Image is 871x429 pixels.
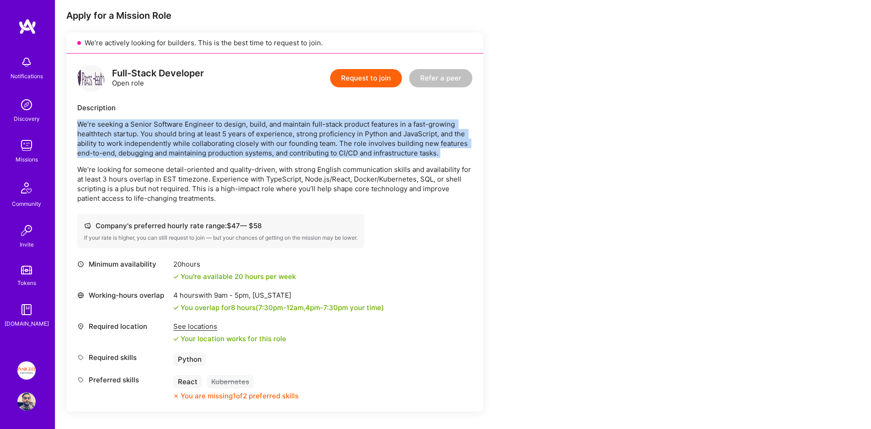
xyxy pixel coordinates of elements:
div: Notifications [11,71,43,81]
a: Insight Partners: Data & AI - Sourcing [15,361,38,380]
div: Full-Stack Developer [112,69,204,78]
div: Missions [16,155,38,164]
div: Kubernetes [207,375,254,388]
img: Community [16,177,37,199]
span: 4pm - 7:30pm [305,303,348,312]
div: If your rate is higher, you can still request to join — but your chances of getting on the missio... [84,234,358,241]
p: We’re seeking a Senior Software Engineer to design, build, and maintain full-stack product featur... [77,119,472,158]
div: Company's preferred hourly rate range: $ 47 — $ 58 [84,221,358,231]
div: Apply for a Mission Role [66,10,483,21]
p: We’re looking for someone detail-oriented and quality-driven, with strong English communication s... [77,165,472,203]
div: 20 hours [173,259,296,269]
span: 9am - 5pm , [212,291,252,300]
img: Insight Partners: Data & AI - Sourcing [17,361,36,380]
div: Working-hours overlap [77,290,169,300]
div: Required skills [77,353,169,362]
div: Community [12,199,41,209]
img: tokens [21,266,32,274]
div: See locations [173,322,286,331]
img: logo [77,64,105,92]
i: icon Check [173,305,179,311]
div: React [173,375,202,388]
img: guide book [17,300,36,319]
img: teamwork [17,136,36,155]
img: Invite [17,221,36,240]
div: You're available 20 hours per week [173,272,296,281]
img: discovery [17,96,36,114]
img: logo [18,18,37,35]
div: Your location works for this role [173,334,286,343]
span: , [304,303,305,312]
i: icon Tag [77,354,84,361]
i: icon CloseOrange [173,393,179,399]
i: icon World [77,292,84,299]
button: Refer a peer [409,69,472,87]
div: Description [77,103,472,113]
i: icon Check [173,274,179,279]
i: icon Cash [84,222,91,229]
div: 4 hours with [US_STATE] [173,290,384,300]
a: User Avatar [15,392,38,411]
i: icon Check [173,336,179,342]
div: We’re actively looking for builders. This is the best time to request to join. [66,32,483,54]
div: Required location [77,322,169,331]
div: You overlap for 8 hours ( your time) [181,303,384,312]
button: Request to join [330,69,402,87]
i: icon Tag [77,376,84,383]
div: [DOMAIN_NAME] [5,319,49,328]
span: 7:30pm - 12am [258,303,304,312]
div: You are missing 1 of 2 preferred skills [181,391,299,401]
div: Python [173,353,206,366]
div: Discovery [14,114,40,123]
div: Invite [20,240,34,249]
div: Tokens [17,278,36,288]
i: icon Clock [77,261,84,268]
div: Open role [112,69,204,88]
img: User Avatar [17,392,36,411]
img: bell [17,53,36,71]
div: Preferred skills [77,375,169,385]
div: Minimum availability [77,259,169,269]
i: icon Location [77,323,84,330]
